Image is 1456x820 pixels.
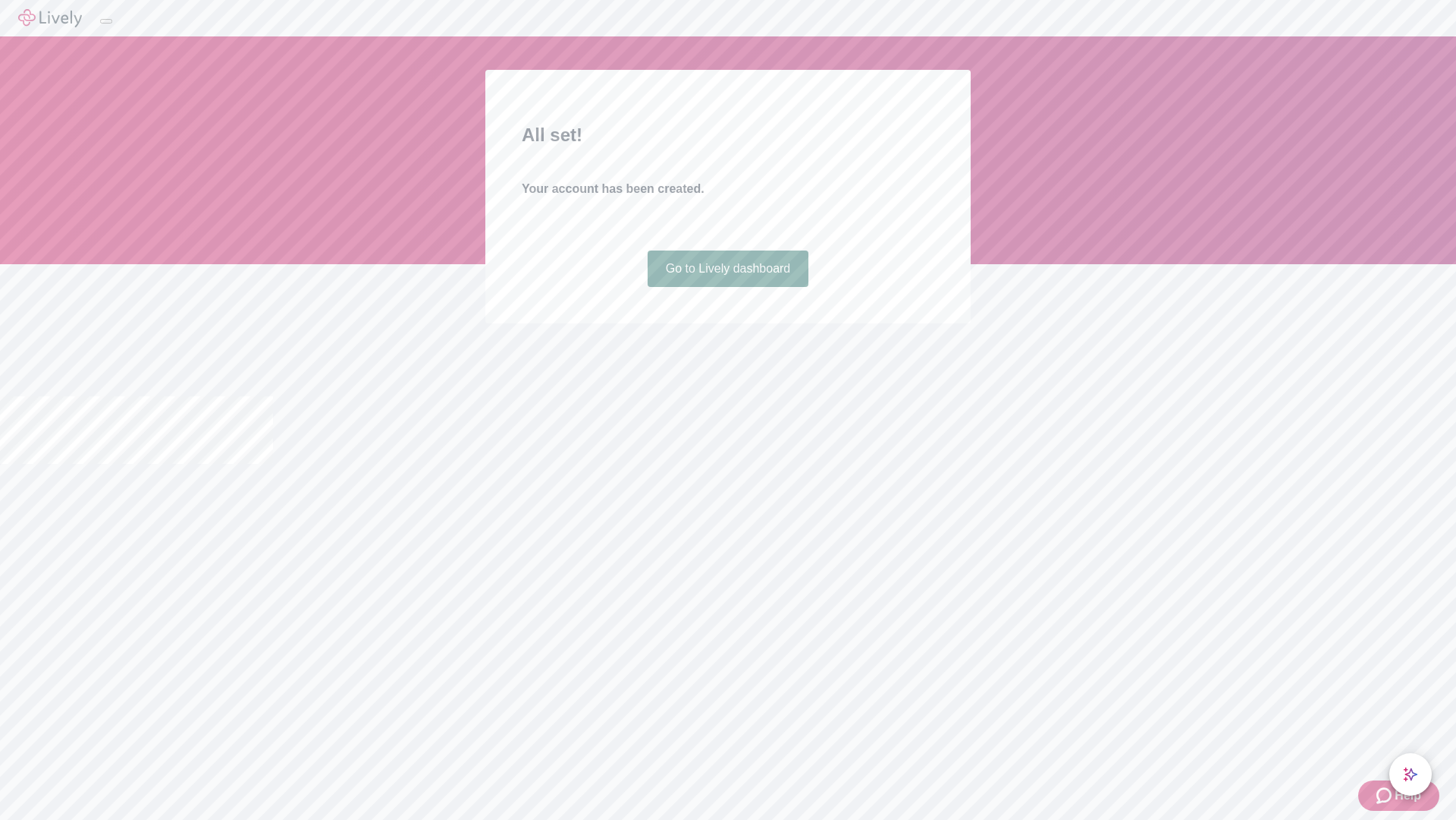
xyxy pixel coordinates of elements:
[1358,781,1439,811] button: Zendesk support iconHelp
[1403,767,1418,782] svg: Lively AI Assistant
[100,19,112,24] button: Log out
[18,9,82,27] img: Lively
[522,180,934,198] h4: Your account has been created.
[1389,753,1432,796] button: chat
[648,251,809,287] a: Go to Lively dashboard
[522,121,934,149] h2: All set!
[1395,787,1421,805] span: Help
[1376,787,1395,805] svg: Zendesk support icon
